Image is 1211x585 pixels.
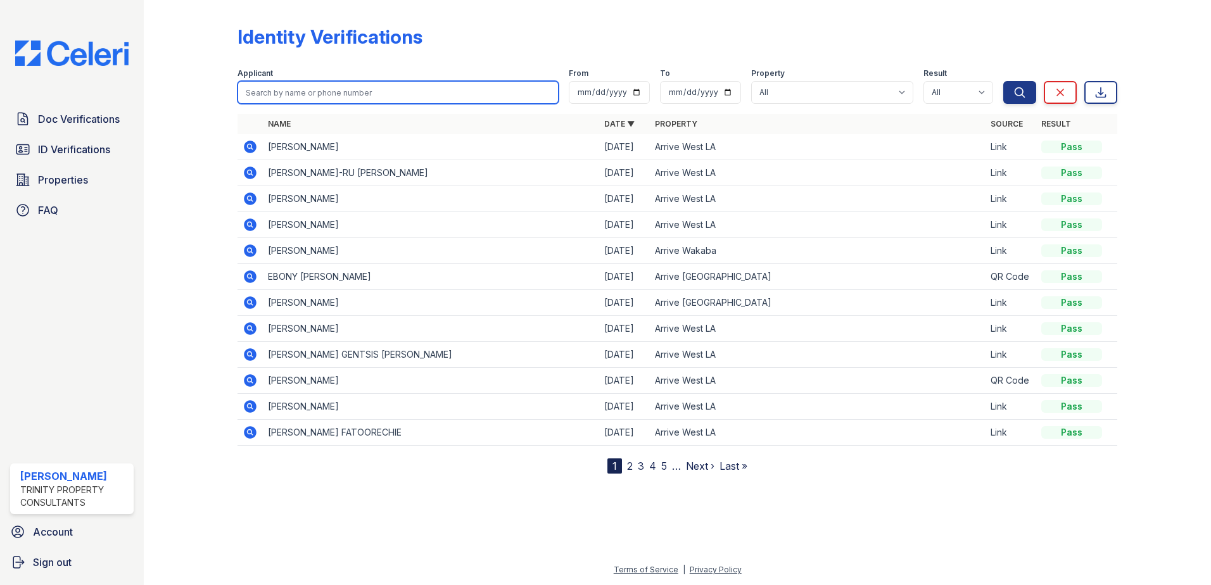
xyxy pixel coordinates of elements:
[5,519,139,544] a: Account
[599,264,650,290] td: [DATE]
[263,316,599,342] td: [PERSON_NAME]
[20,484,129,509] div: Trinity Property Consultants
[599,186,650,212] td: [DATE]
[569,68,588,79] label: From
[268,119,291,129] a: Name
[1041,426,1102,439] div: Pass
[986,238,1036,264] td: Link
[33,555,72,570] span: Sign out
[986,186,1036,212] td: Link
[1041,218,1102,231] div: Pass
[607,458,622,474] div: 1
[599,238,650,264] td: [DATE]
[1041,374,1102,387] div: Pass
[604,119,635,129] a: Date ▼
[986,212,1036,238] td: Link
[650,420,986,446] td: Arrive West LA
[263,238,599,264] td: [PERSON_NAME]
[986,420,1036,446] td: Link
[10,198,134,223] a: FAQ
[686,460,714,472] a: Next ›
[263,160,599,186] td: [PERSON_NAME]-RU [PERSON_NAME]
[751,68,785,79] label: Property
[599,160,650,186] td: [DATE]
[986,264,1036,290] td: QR Code
[599,290,650,316] td: [DATE]
[650,160,986,186] td: Arrive West LA
[238,25,422,48] div: Identity Verifications
[986,342,1036,368] td: Link
[263,368,599,394] td: [PERSON_NAME]
[5,550,139,575] a: Sign out
[38,172,88,187] span: Properties
[1041,270,1102,283] div: Pass
[599,316,650,342] td: [DATE]
[1041,119,1071,129] a: Result
[38,142,110,157] span: ID Verifications
[650,316,986,342] td: Arrive West LA
[38,111,120,127] span: Doc Verifications
[672,458,681,474] span: …
[1041,192,1102,205] div: Pass
[263,186,599,212] td: [PERSON_NAME]
[263,394,599,420] td: [PERSON_NAME]
[1041,296,1102,309] div: Pass
[986,290,1036,316] td: Link
[986,394,1036,420] td: Link
[991,119,1023,129] a: Source
[599,342,650,368] td: [DATE]
[263,290,599,316] td: [PERSON_NAME]
[33,524,73,539] span: Account
[650,290,986,316] td: Arrive [GEOGRAPHIC_DATA]
[263,264,599,290] td: EBONY [PERSON_NAME]
[263,134,599,160] td: [PERSON_NAME]
[1041,400,1102,413] div: Pass
[661,460,667,472] a: 5
[986,134,1036,160] td: Link
[650,134,986,160] td: Arrive West LA
[923,68,947,79] label: Result
[1041,348,1102,361] div: Pass
[1041,322,1102,335] div: Pass
[660,68,670,79] label: To
[986,160,1036,186] td: Link
[1041,167,1102,179] div: Pass
[650,342,986,368] td: Arrive West LA
[1041,141,1102,153] div: Pass
[238,68,273,79] label: Applicant
[627,460,633,472] a: 2
[38,203,58,218] span: FAQ
[650,212,986,238] td: Arrive West LA
[5,41,139,66] img: CE_Logo_Blue-a8612792a0a2168367f1c8372b55b34899dd931a85d93a1a3d3e32e68fde9ad4.png
[599,394,650,420] td: [DATE]
[10,167,134,192] a: Properties
[650,238,986,264] td: Arrive Wakaba
[599,212,650,238] td: [DATE]
[10,106,134,132] a: Doc Verifications
[690,565,742,574] a: Privacy Policy
[986,316,1036,342] td: Link
[614,565,678,574] a: Terms of Service
[650,368,986,394] td: Arrive West LA
[263,212,599,238] td: [PERSON_NAME]
[649,460,656,472] a: 4
[10,137,134,162] a: ID Verifications
[263,420,599,446] td: [PERSON_NAME] FATOORECHIE
[599,368,650,394] td: [DATE]
[650,394,986,420] td: Arrive West LA
[720,460,747,472] a: Last »
[599,420,650,446] td: [DATE]
[20,469,129,484] div: [PERSON_NAME]
[638,460,644,472] a: 3
[599,134,650,160] td: [DATE]
[1041,244,1102,257] div: Pass
[238,81,559,104] input: Search by name or phone number
[650,264,986,290] td: Arrive [GEOGRAPHIC_DATA]
[263,342,599,368] td: [PERSON_NAME] GENTSIS [PERSON_NAME]
[655,119,697,129] a: Property
[650,186,986,212] td: Arrive West LA
[986,368,1036,394] td: QR Code
[683,565,685,574] div: |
